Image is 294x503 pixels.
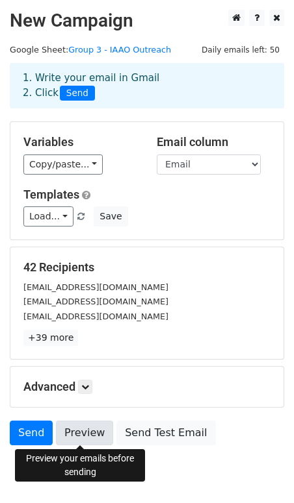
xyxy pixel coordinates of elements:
h5: Email column [157,135,271,149]
div: 1. Write your email in Gmail 2. Click [13,71,281,101]
span: Daily emails left: 50 [197,43,284,57]
small: Google Sheet: [10,45,171,55]
a: Load... [23,206,73,227]
div: Preview your emails before sending [15,449,145,482]
small: [EMAIL_ADDRESS][DOMAIN_NAME] [23,312,168,321]
h5: Advanced [23,380,271,394]
a: Send Test Email [116,421,215,445]
a: Group 3 - IAAO Outreach [68,45,171,55]
h2: New Campaign [10,10,284,32]
small: [EMAIL_ADDRESS][DOMAIN_NAME] [23,297,168,306]
a: Send [10,421,53,445]
h5: Variables [23,135,137,149]
iframe: Chat Widget [229,441,294,503]
a: Templates [23,188,79,201]
a: Copy/paste... [23,154,103,175]
span: Send [60,86,95,101]
small: [EMAIL_ADDRESS][DOMAIN_NAME] [23,282,168,292]
a: Daily emails left: 50 [197,45,284,55]
h5: 42 Recipients [23,260,271,275]
button: Save [94,206,127,227]
a: +39 more [23,330,78,346]
a: Preview [56,421,113,445]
